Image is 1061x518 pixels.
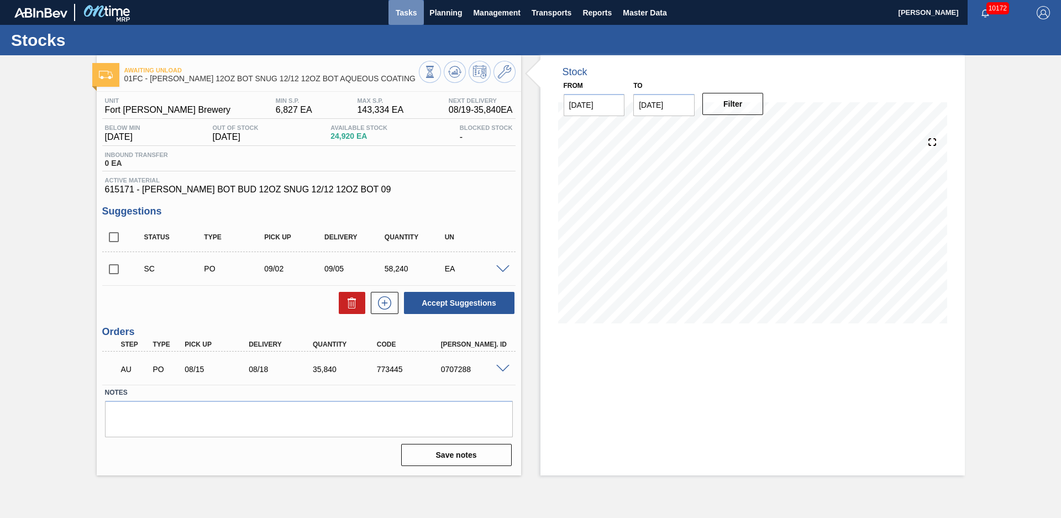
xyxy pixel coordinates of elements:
[438,365,510,374] div: 0707288
[968,5,1003,20] button: Notifications
[121,365,149,374] p: AU
[374,341,446,348] div: Code
[460,124,513,131] span: Blocked Stock
[105,185,513,195] span: 615171 - [PERSON_NAME] BOT BUD 12OZ SNUG 12/12 12OZ BOT 09
[357,97,403,104] span: MAX S.P.
[14,8,67,18] img: TNhmsLtSVTkK8tSr43FrP2fwEKptu5GPRR3wAAAABJRU5ErkJggg==
[404,292,514,314] button: Accept Suggestions
[322,233,388,241] div: Delivery
[11,34,207,46] h1: Stocks
[99,71,113,79] img: Ícone
[449,97,513,104] span: Next Delivery
[382,233,449,241] div: Quantity
[633,94,695,116] input: mm/dd/yyyy
[333,292,365,314] div: Delete Suggestions
[246,365,318,374] div: 08/18/2025
[394,6,418,19] span: Tasks
[442,264,509,273] div: EA
[201,264,268,273] div: Purchase order
[322,264,388,273] div: 09/05/2025
[398,291,516,315] div: Accept Suggestions
[310,341,382,348] div: Quantity
[365,292,398,314] div: New suggestion
[457,124,516,142] div: -
[276,97,312,104] span: MIN S.P.
[105,151,168,158] span: Inbound Transfer
[357,105,403,115] span: 143,334 EA
[261,233,328,241] div: Pick up
[141,233,208,241] div: Status
[213,132,259,142] span: [DATE]
[563,66,587,78] div: Stock
[582,6,612,19] span: Reports
[118,341,151,348] div: Step
[449,105,513,115] span: 08/19 - 35,840 EA
[105,124,140,131] span: Below Min
[182,341,254,348] div: Pick up
[429,6,462,19] span: Planning
[276,105,312,115] span: 6,827 EA
[201,233,268,241] div: Type
[102,206,516,217] h3: Suggestions
[118,357,151,381] div: Awaiting Unload
[444,61,466,83] button: Update Chart
[401,444,512,466] button: Save notes
[246,341,318,348] div: Delivery
[330,132,387,140] span: 24,920 EA
[374,365,446,374] div: 773445
[105,132,140,142] span: [DATE]
[150,365,183,374] div: Purchase order
[442,233,509,241] div: UN
[564,94,625,116] input: mm/dd/yyyy
[105,105,231,115] span: Fort [PERSON_NAME] Brewery
[330,124,387,131] span: Available Stock
[105,385,513,401] label: Notes
[532,6,571,19] span: Transports
[473,6,521,19] span: Management
[564,82,583,90] label: From
[124,75,419,83] span: 01FC - CARR BUD 12OZ BOT SNUG 12/12 12OZ BOT AQUEOUS COATING
[124,67,419,74] span: Awaiting Unload
[633,82,642,90] label: to
[310,365,382,374] div: 35,840
[438,341,510,348] div: [PERSON_NAME]. ID
[182,365,254,374] div: 08/15/2025
[419,61,441,83] button: Stocks Overview
[469,61,491,83] button: Schedule Inventory
[150,341,183,348] div: Type
[102,326,516,338] h3: Orders
[105,177,513,184] span: Active Material
[141,264,208,273] div: Suggestion Created
[986,2,1009,14] span: 10172
[702,93,764,115] button: Filter
[261,264,328,273] div: 09/02/2025
[213,124,259,131] span: Out Of Stock
[623,6,666,19] span: Master Data
[382,264,449,273] div: 58,240
[105,97,231,104] span: Unit
[105,159,168,168] span: 0 EA
[493,61,516,83] button: Go to Master Data / General
[1037,6,1050,19] img: Logout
